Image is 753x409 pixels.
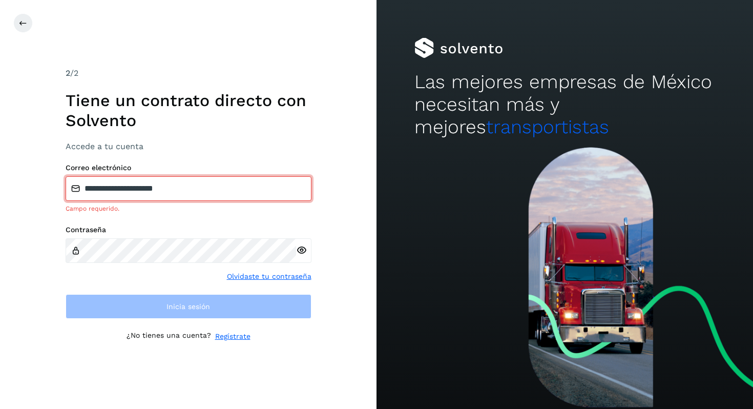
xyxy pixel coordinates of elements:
span: Inicia sesión [166,303,210,310]
label: Correo electrónico [66,163,311,172]
h2: Las mejores empresas de México necesitan más y mejores [414,71,716,139]
button: Inicia sesión [66,294,311,319]
a: Regístrate [215,331,250,342]
div: Campo requerido. [66,204,311,213]
span: transportistas [486,116,609,138]
p: ¿No tienes una cuenta? [127,331,211,342]
h3: Accede a tu cuenta [66,141,311,151]
div: /2 [66,67,311,79]
h1: Tiene un contrato directo con Solvento [66,91,311,130]
span: 2 [66,68,70,78]
a: Olvidaste tu contraseña [227,271,311,282]
label: Contraseña [66,226,311,234]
